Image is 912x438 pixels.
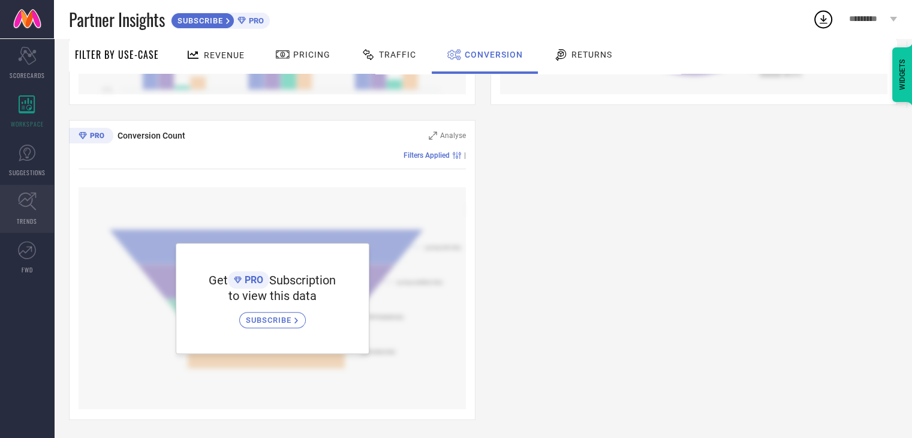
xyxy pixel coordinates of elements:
span: Filters Applied [404,151,450,160]
span: | [464,151,466,160]
span: PRO [246,16,264,25]
div: Premium [69,128,113,146]
span: Returns [571,50,612,59]
span: TRENDS [17,217,37,226]
span: to view this data [228,289,317,303]
div: Open download list [812,8,834,30]
svg: Zoom [429,131,437,140]
span: SUBSCRIBE [246,316,294,325]
span: FWD [22,265,33,274]
span: Conversion Count [118,131,185,140]
span: Partner Insights [69,7,165,32]
span: Conversion [465,50,523,59]
span: SUBSCRIBE [171,16,226,25]
a: SUBSCRIBE [239,303,306,328]
span: SCORECARDS [10,71,45,80]
span: SUGGESTIONS [9,168,46,177]
span: Traffic [379,50,416,59]
span: Get [209,273,228,287]
span: Analyse [440,131,466,140]
span: PRO [242,274,263,286]
span: Pricing [293,50,330,59]
span: Subscription [269,273,336,287]
span: WORKSPACE [11,119,44,128]
a: SUBSCRIBEPRO [171,10,270,29]
span: Revenue [204,50,245,60]
span: Filter By Use-Case [75,47,159,62]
